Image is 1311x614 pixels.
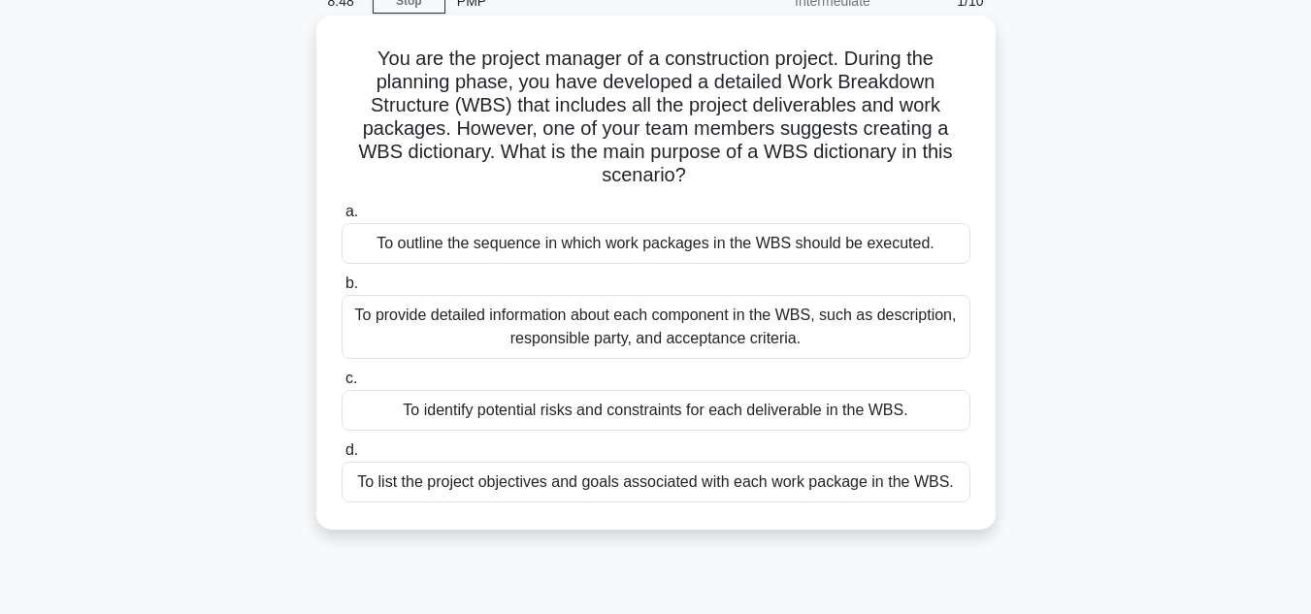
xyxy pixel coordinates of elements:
div: To outline the sequence in which work packages in the WBS should be executed. [342,223,970,264]
span: c. [345,370,357,386]
span: d. [345,441,358,458]
div: To identify potential risks and constraints for each deliverable in the WBS. [342,390,970,431]
div: To list the project objectives and goals associated with each work package in the WBS. [342,462,970,502]
span: b. [345,275,358,291]
span: a. [345,203,358,219]
h5: You are the project manager of a construction project. During the planning phase, you have develo... [340,47,972,188]
div: To provide detailed information about each component in the WBS, such as description, responsible... [342,295,970,359]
